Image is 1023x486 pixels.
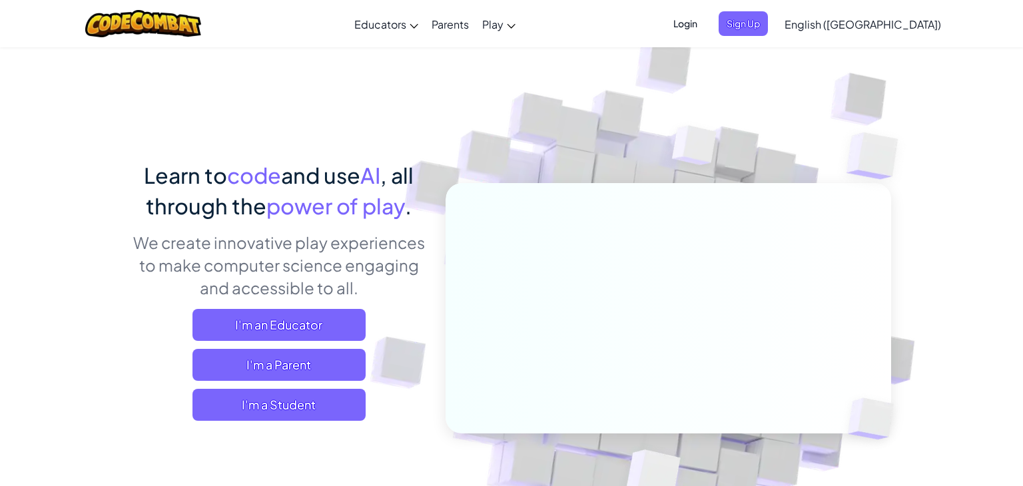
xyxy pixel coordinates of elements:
[425,6,476,42] a: Parents
[132,231,426,299] p: We create innovative play experiences to make computer science engaging and accessible to all.
[719,11,768,36] button: Sign Up
[476,6,522,42] a: Play
[192,309,366,341] a: I'm an Educator
[778,6,948,42] a: English ([GEOGRAPHIC_DATA])
[281,162,360,188] span: and use
[820,100,935,212] img: Overlap cubes
[144,162,227,188] span: Learn to
[192,389,366,421] button: I'm a Student
[85,10,202,37] img: CodeCombat logo
[192,349,366,381] a: I'm a Parent
[405,192,412,219] span: .
[785,17,941,31] span: English ([GEOGRAPHIC_DATA])
[482,17,504,31] span: Play
[227,162,281,188] span: code
[647,99,743,198] img: Overlap cubes
[360,162,380,188] span: AI
[348,6,425,42] a: Educators
[266,192,405,219] span: power of play
[354,17,406,31] span: Educators
[826,370,926,467] img: Overlap cubes
[665,11,705,36] button: Login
